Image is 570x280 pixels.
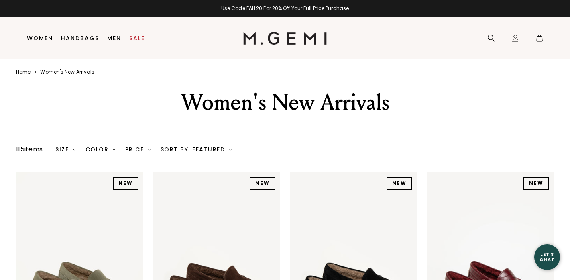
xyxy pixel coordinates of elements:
[16,145,43,154] div: 115 items
[85,146,116,153] div: Color
[73,148,76,151] img: chevron-down.svg
[243,32,327,45] img: M.Gemi
[112,148,116,151] img: chevron-down.svg
[129,35,145,41] a: Sale
[148,148,151,151] img: chevron-down.svg
[27,35,53,41] a: Women
[55,146,76,153] div: Size
[136,88,434,117] div: Women's New Arrivals
[250,177,275,190] div: NEW
[125,146,151,153] div: Price
[61,35,99,41] a: Handbags
[107,35,121,41] a: Men
[387,177,412,190] div: NEW
[16,69,31,75] a: Home
[229,148,232,151] img: chevron-down.svg
[161,146,232,153] div: Sort By: Featured
[523,177,549,190] div: NEW
[40,69,94,75] a: Women's new arrivals
[113,177,138,190] div: NEW
[534,252,560,262] div: Let's Chat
